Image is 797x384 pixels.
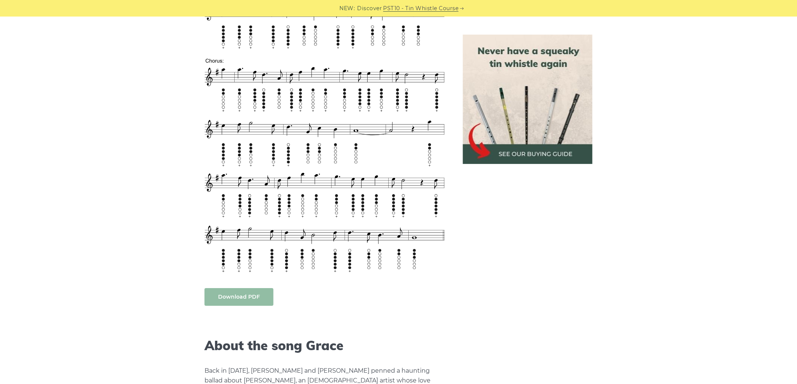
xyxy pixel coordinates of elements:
[463,35,592,164] img: tin whistle buying guide
[340,4,355,13] span: NEW:
[357,4,382,13] span: Discover
[205,338,445,354] h2: About the song Grace
[205,288,273,306] a: Download PDF
[383,4,459,13] a: PST10 - Tin Whistle Course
